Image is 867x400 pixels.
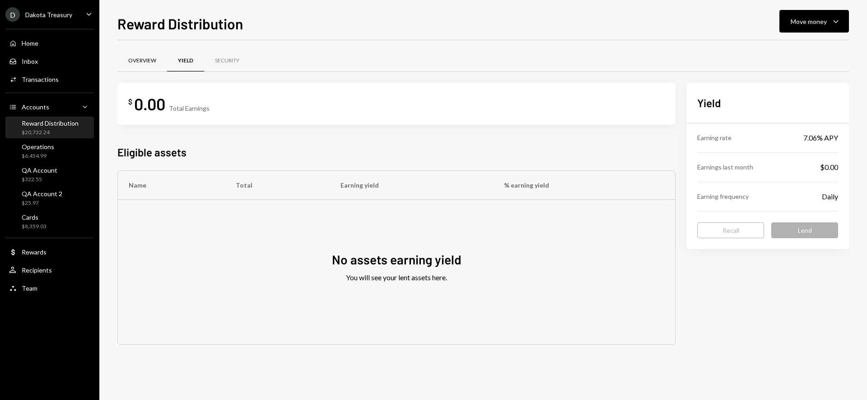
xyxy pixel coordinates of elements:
[5,262,94,278] a: Recipients
[22,119,79,127] div: Reward Distribution
[5,99,94,115] a: Accounts
[22,39,38,47] div: Home
[22,223,47,231] div: $8,359.03
[169,104,210,112] div: Total Earnings
[117,145,676,160] h2: Eligible assets
[25,11,72,19] div: Dakota Treasury
[346,272,447,283] div: You will see your lent assets here.
[5,71,94,87] a: Transactions
[5,35,94,51] a: Home
[493,171,675,200] th: % earning yield
[22,266,52,274] div: Recipients
[5,7,20,22] div: D
[332,251,461,268] div: No assets earning yield
[22,176,57,184] div: $322.55
[5,211,94,232] a: Cards$8,359.03
[5,164,94,185] a: QA Account$322.55
[697,162,753,172] div: Earnings last month
[22,248,47,256] div: Rewards
[167,49,204,72] a: Yield
[117,14,243,33] h1: Reward Distribution
[22,143,54,151] div: Operations
[822,191,838,202] div: Daily
[22,199,62,207] div: $25.97
[22,284,37,292] div: Team
[803,132,838,143] div: 7.06% APY
[128,57,156,65] div: Overview
[697,192,749,201] div: Earning frequency
[215,57,239,65] div: Security
[22,129,79,136] div: $20,732.24
[225,171,330,200] th: Total
[697,95,838,110] h2: Yield
[5,53,94,69] a: Inbox
[22,213,47,221] div: Cards
[178,57,193,65] div: Yield
[791,17,827,26] div: Move money
[5,140,94,162] a: Operations$6,454.99
[117,49,167,72] a: Overview
[118,171,225,200] th: Name
[204,49,250,72] a: Security
[22,103,49,111] div: Accounts
[820,162,838,173] div: $0.00
[22,190,62,198] div: QA Account 2
[697,133,732,142] div: Earning rate
[5,117,94,138] a: Reward Distribution$20,732.24
[134,94,165,114] div: 0.00
[5,187,94,209] a: QA Account 2$25.97
[779,10,849,33] button: Move money
[330,171,493,200] th: Earning yield
[5,280,94,296] a: Team
[22,75,59,83] div: Transactions
[5,244,94,260] a: Rewards
[22,166,57,174] div: QA Account
[22,57,38,65] div: Inbox
[128,97,132,106] div: $
[22,152,54,160] div: $6,454.99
